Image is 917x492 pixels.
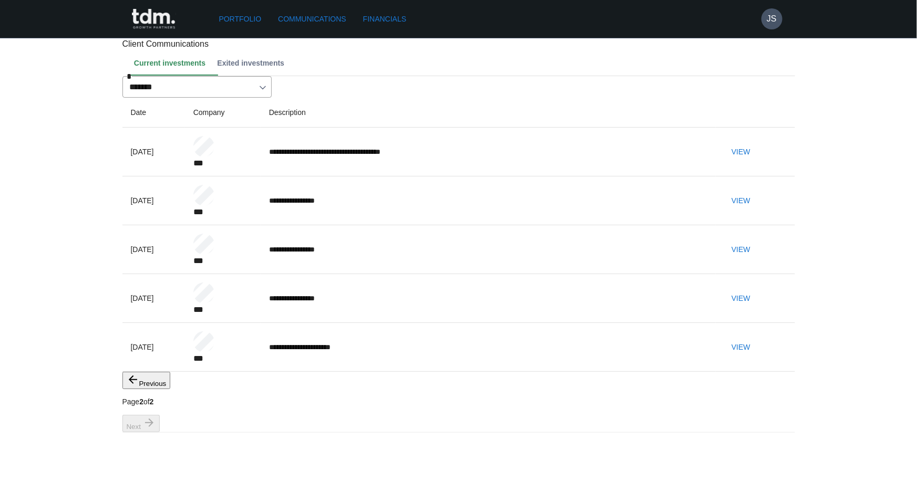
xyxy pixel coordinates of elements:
[724,142,758,162] button: View
[122,415,160,432] button: next page
[359,9,410,29] a: Financials
[261,98,716,128] th: Description
[767,13,777,25] h6: JS
[761,8,782,29] button: JS
[214,50,293,76] button: Exited investments
[122,98,795,433] table: Client Notes table
[122,98,185,128] th: Date
[724,191,758,211] button: View
[122,396,171,407] p: Page of
[122,38,795,50] p: Client Communications
[724,338,758,357] button: View
[150,397,154,406] b: 2
[724,240,758,259] button: View
[215,9,266,29] a: Portfolio
[122,225,185,274] td: [DATE]
[139,397,143,406] b: 2
[185,98,261,128] th: Company
[122,274,185,322] td: [DATE]
[131,50,214,76] button: Current investments
[122,372,171,389] button: previous page
[274,9,351,29] a: Communications
[131,50,795,76] div: Client notes tab
[122,322,185,371] td: [DATE]
[122,127,185,176] td: [DATE]
[122,176,185,225] td: [DATE]
[724,289,758,308] button: View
